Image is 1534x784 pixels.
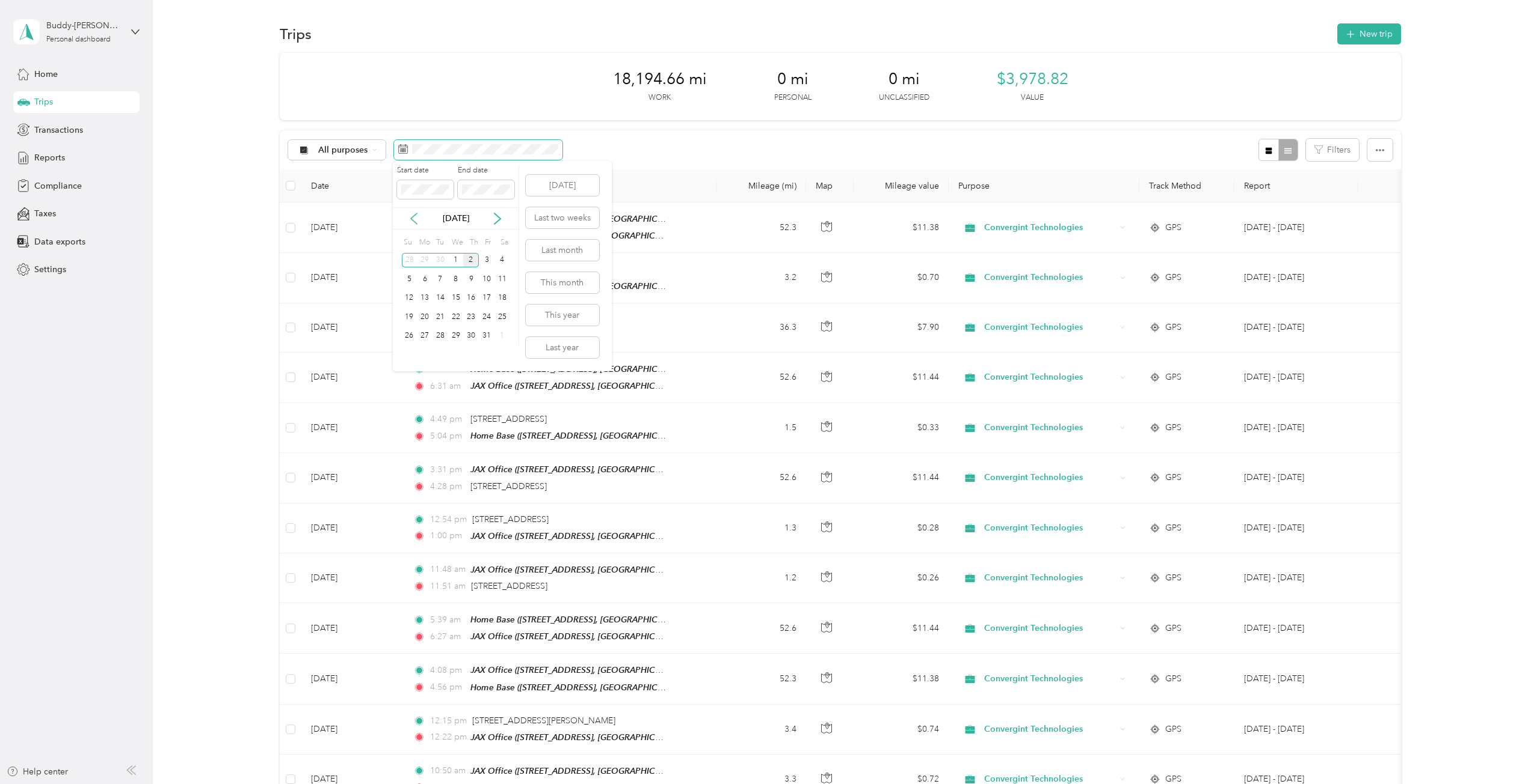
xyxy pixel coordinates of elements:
[301,202,404,253] td: [DATE]
[716,553,806,603] td: 1.2
[499,234,510,251] div: Sa
[984,571,1116,585] span: Convergint Technologies
[648,93,671,103] p: Work
[433,253,448,268] div: 30
[434,234,446,251] div: Tu
[430,630,464,643] span: 6:27 am
[402,291,417,306] div: 12
[806,169,854,202] th: Map
[34,236,85,248] span: Data exports
[470,431,734,441] span: Home Base ([STREET_ADDRESS], [GEOGRAPHIC_DATA], [US_STATE])
[526,240,599,261] button: Last month
[479,291,494,306] div: 17
[301,403,404,453] td: [DATE]
[470,381,732,391] span: JAX Office ([STREET_ADDRESS], [GEOGRAPHIC_DATA], [US_STATE])
[479,329,494,344] div: 31
[280,28,312,40] h1: Trips
[526,207,599,228] button: Last two weeks
[949,169,1139,202] th: Purpose
[716,654,806,704] td: 52.3
[430,513,467,526] span: 12:54 pm
[430,430,464,443] span: 5:04 pm
[448,309,464,324] div: 22
[526,272,599,293] button: This month
[984,271,1116,284] span: Convergint Technologies
[301,303,404,353] td: [DATE]
[716,353,806,403] td: 52.6
[433,329,448,344] div: 28
[417,253,433,268] div: 29
[526,175,599,196] button: [DATE]
[1165,371,1181,384] span: GPS
[716,453,806,503] td: 52.6
[470,766,732,776] span: JAX Office ([STREET_ADDRESS], [GEOGRAPHIC_DATA], [US_STATE])
[470,481,547,491] span: [STREET_ADDRESS]
[470,531,732,541] span: JAX Office ([STREET_ADDRESS], [GEOGRAPHIC_DATA], [US_STATE])
[854,353,949,403] td: $11.44
[430,480,464,493] span: 4:28 pm
[430,463,464,476] span: 3:31 pm
[417,272,433,287] div: 6
[402,272,417,287] div: 5
[433,272,448,287] div: 7
[1234,253,1358,303] td: Oct 1 - 31, 2025
[450,234,464,251] div: We
[889,70,920,89] span: 0 mi
[458,165,514,176] label: End date
[430,613,464,627] span: 5:39 am
[997,70,1068,89] span: $3,978.82
[448,253,464,268] div: 1
[1165,672,1181,685] span: GPS
[1165,723,1181,736] span: GPS
[463,272,479,287] div: 9
[402,329,417,344] div: 26
[301,353,404,403] td: [DATE]
[301,253,404,303] td: [DATE]
[1165,471,1181,484] span: GPS
[854,603,949,654] td: $11.44
[479,272,494,287] div: 10
[483,234,494,251] div: Fr
[301,453,404,503] td: [DATE]
[402,234,413,251] div: Su
[716,603,806,654] td: 52.6
[1165,571,1181,585] span: GPS
[1234,705,1358,755] td: Sep 1 - 30, 2025
[417,291,433,306] div: 13
[1165,271,1181,284] span: GPS
[984,672,1116,685] span: Convergint Technologies
[463,309,479,324] div: 23
[430,764,464,777] span: 10:50 am
[1165,221,1181,234] span: GPS
[301,503,404,553] td: [DATE]
[430,664,464,677] span: 4:08 pm
[433,291,448,306] div: 14
[984,622,1116,635] span: Convergint Technologies
[1337,23,1401,44] button: New trip
[854,503,949,553] td: $0.28
[46,36,111,43] div: Personal dashboard
[494,272,510,287] div: 11
[1139,169,1234,202] th: Track Method
[854,253,949,303] td: $0.70
[716,202,806,253] td: 52.3
[1234,353,1358,403] td: Oct 1 - 31, 2025
[854,705,949,755] td: $0.74
[1234,453,1358,503] td: Sep 1 - 30, 2025
[34,151,65,164] span: Reports
[984,723,1116,736] span: Convergint Technologies
[470,565,732,575] span: JAX Office ([STREET_ADDRESS], [GEOGRAPHIC_DATA], [US_STATE])
[7,765,68,778] button: Help center
[301,169,404,202] th: Date
[479,309,494,324] div: 24
[716,303,806,353] td: 36.3
[448,291,464,306] div: 15
[984,371,1116,384] span: Convergint Technologies
[34,68,58,81] span: Home
[470,615,734,625] span: Home Base ([STREET_ADDRESS], [GEOGRAPHIC_DATA], [US_STATE])
[984,471,1116,484] span: Convergint Technologies
[472,514,549,524] span: [STREET_ADDRESS]
[301,553,404,603] td: [DATE]
[46,19,122,32] div: Buddy-[PERSON_NAME]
